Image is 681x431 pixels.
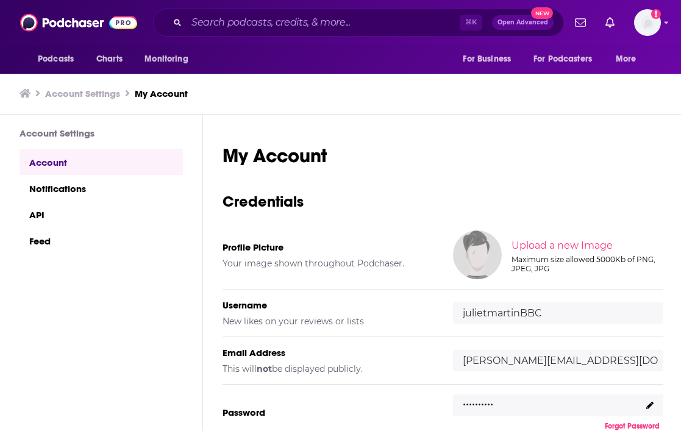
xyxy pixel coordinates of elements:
[463,391,493,409] p: ..........
[607,48,652,71] button: open menu
[526,48,610,71] button: open menu
[463,51,511,68] span: For Business
[453,302,664,324] input: username
[601,421,663,431] button: Forgot Password
[257,363,272,374] b: not
[634,9,661,36] img: User Profile
[29,48,90,71] button: open menu
[187,13,460,32] input: Search podcasts, credits, & more...
[460,15,482,30] span: ⌘ K
[453,230,502,279] img: Your profile image
[135,88,188,99] a: My Account
[38,51,74,68] span: Podcasts
[223,192,663,211] h3: Credentials
[20,11,137,34] img: Podchaser - Follow, Share and Rate Podcasts
[492,15,554,30] button: Open AdvancedNew
[136,48,204,71] button: open menu
[223,144,663,168] h1: My Account
[223,407,433,418] h5: Password
[96,51,123,68] span: Charts
[454,48,526,71] button: open menu
[20,227,183,254] a: Feed
[616,51,636,68] span: More
[45,88,120,99] a: Account Settings
[20,127,183,139] h3: Account Settings
[223,363,433,374] h5: This will be displayed publicly.
[533,51,592,68] span: For Podcasters
[601,12,619,33] a: Show notifications dropdown
[88,48,130,71] a: Charts
[20,201,183,227] a: API
[512,255,661,273] div: Maximum size allowed 5000Kb of PNG, JPEG, JPG
[453,350,664,371] input: email
[634,9,661,36] span: Logged in as julietmartinBBC
[223,258,433,269] h5: Your image shown throughout Podchaser.
[20,149,183,175] a: Account
[223,316,433,327] h5: New likes on your reviews or lists
[153,9,564,37] div: Search podcasts, credits, & more...
[20,175,183,201] a: Notifications
[497,20,548,26] span: Open Advanced
[144,51,188,68] span: Monitoring
[223,299,433,311] h5: Username
[651,9,661,19] svg: Add a profile image
[223,241,433,253] h5: Profile Picture
[634,9,661,36] button: Show profile menu
[531,7,553,19] span: New
[223,347,433,358] h5: Email Address
[570,12,591,33] a: Show notifications dropdown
